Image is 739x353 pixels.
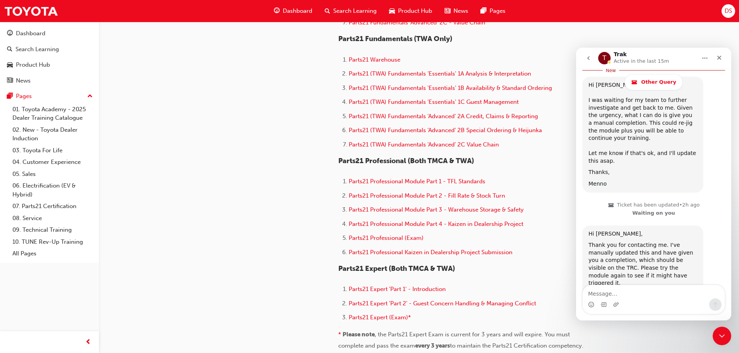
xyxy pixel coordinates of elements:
[9,145,96,157] a: 03. Toyota For Life
[398,7,432,15] span: Product Hub
[16,29,45,38] div: Dashboard
[87,91,93,102] span: up-icon
[283,7,312,15] span: Dashboard
[445,6,450,16] span: news-icon
[722,4,735,18] button: DS
[24,254,31,260] button: Gif picker
[12,254,18,260] button: Emoji picker
[7,46,12,53] span: search-icon
[85,338,91,347] span: prev-icon
[7,62,13,69] span: car-icon
[325,6,330,16] span: search-icon
[713,327,731,345] iframe: Intercom live chat
[349,141,499,148] a: Parts21 (TWA) Fundamentals 'Advanced' 2C Value Chain
[16,76,31,85] div: News
[3,42,96,57] a: Search Learning
[16,92,32,101] div: Pages
[4,2,58,20] a: Trak
[6,178,127,282] div: Hi [PERSON_NAME],Thank you for contacting me. I've manually updated this and have given you a com...
[7,93,13,100] span: pages-icon
[349,206,524,213] a: Parts21 Professional Module Part 3 - Warehouse Storage & Safety
[16,45,59,54] div: Search Learning
[349,220,523,227] a: Parts21 Professional Module Part 4 - Kaizen in Dealership Project
[349,234,424,241] a: Parts21 Professional (Exam)
[338,157,474,165] span: Parts21 Professional (Both TMCA & TWA)
[450,342,583,349] span: to maintain the Parts21 Certification competency.
[349,300,536,307] a: Parts21 Expert 'Part 2' - Guest Concern Handling & Managing Conflict
[453,7,468,15] span: News
[3,89,96,103] button: Pages
[349,19,485,26] a: Parts21 Fundamentals 'Advanced' 2C - Value Chain
[3,74,96,88] a: News
[725,7,732,15] span: DS
[338,264,455,273] span: Parts21 Expert (Both TMCA & TWA)
[268,3,318,19] a: guage-iconDashboard
[9,248,96,260] a: All Pages
[349,286,446,293] a: Parts21 Expert 'Part 1' - Introduction
[9,168,96,180] a: 05. Sales
[9,180,96,200] a: 06. Electrification (EV & Hybrid)
[343,331,375,338] span: Please note
[9,224,96,236] a: 09. Technical Training
[576,48,731,320] iframe: Intercom live chat
[415,342,450,349] span: every 3 years
[6,178,149,300] div: Trak says…
[349,98,519,105] span: Parts21 (TWA) Fundamentals 'Essentials' 1C Guest Management
[318,3,383,19] a: search-iconSearch Learning
[349,192,505,199] a: Parts21 Professional Module Part 2 - Fill Rate & Stock Turn
[133,251,145,263] button: Send a message…
[3,26,96,41] a: Dashboard
[349,127,542,134] a: Parts21 (TWA) Fundamentals 'Advanced' 2B Special Ordering & Heijunka
[9,156,96,168] a: 04. Customer Experience
[274,6,280,16] span: guage-icon
[338,34,452,43] span: Parts21 Fundamentals (TWA Only)
[349,314,411,321] a: Parts21 Expert (Exam)*
[12,194,121,239] div: Thank you for contacting me. I've manually updated this and have given you a completion, which sh...
[349,70,531,77] a: Parts21 (TWA) Fundamentals 'Essentials' 1A Analysis & Interpretation
[438,3,474,19] a: news-iconNews
[12,183,121,190] div: Hi [PERSON_NAME],
[349,178,485,185] a: Parts21 Professional Module Part 1 - TFL Standards
[333,7,377,15] span: Search Learning
[490,7,505,15] span: Pages
[349,113,538,120] a: Parts21 (TWA) Fundamentals 'Advanced' 2A Credit, Claims & Reporting
[7,238,149,251] textarea: Message…
[9,212,96,224] a: 08. Service
[37,254,43,260] button: Upload attachment
[16,60,50,69] div: Product Hub
[349,249,512,256] a: Parts21 Professional Kaizen in Dealership Project Submission
[349,56,400,63] a: Parts21 Warehouse
[389,6,395,16] span: car-icon
[349,84,552,91] a: Parts21 (TWA) Fundamentals 'Essentials' 1B Availability & Standard Ordering
[338,331,571,349] span: , the Parts21 Expert Exam is current for 3 years and will expire. You must complete and pass the ...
